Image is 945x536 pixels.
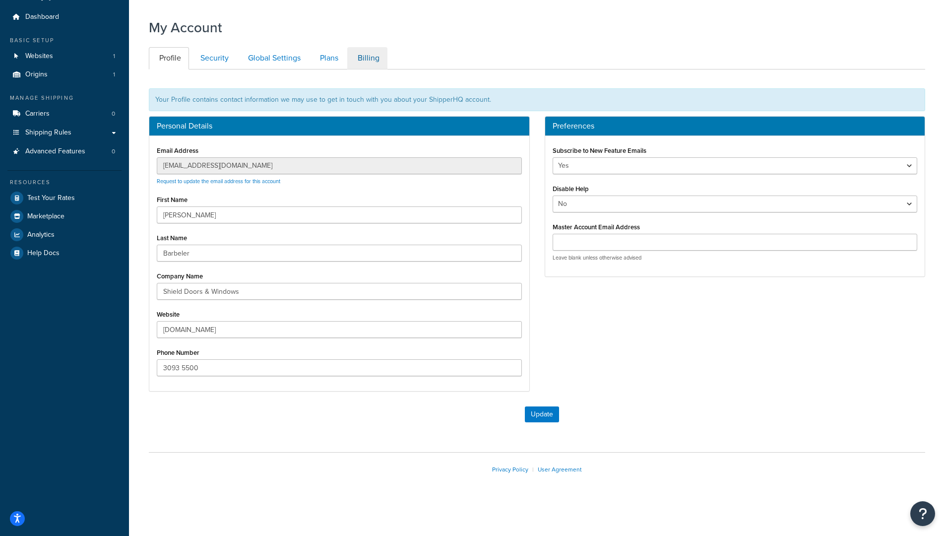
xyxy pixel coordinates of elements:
[157,311,180,318] label: Website
[149,88,925,111] div: Your Profile contains contact information we may use to get in touch with you about your ShipperH...
[7,189,122,207] a: Test Your Rates
[347,47,387,69] a: Billing
[27,194,75,202] span: Test Your Rates
[7,36,122,45] div: Basic Setup
[310,47,346,69] a: Plans
[553,254,918,262] p: Leave blank unless otherwise advised
[25,52,53,61] span: Websites
[7,207,122,225] a: Marketplace
[25,147,85,156] span: Advanced Features
[113,70,115,79] span: 1
[149,18,222,37] h1: My Account
[7,105,122,123] li: Carriers
[27,212,64,221] span: Marketplace
[7,142,122,161] a: Advanced Features 0
[553,122,918,131] h3: Preferences
[112,110,115,118] span: 0
[113,52,115,61] span: 1
[7,142,122,161] li: Advanced Features
[157,272,203,280] label: Company Name
[553,185,589,193] label: Disable Help
[27,249,60,258] span: Help Docs
[112,147,115,156] span: 0
[25,129,71,137] span: Shipping Rules
[553,147,646,154] label: Subscribe to New Feature Emails
[157,177,280,185] a: Request to update the email address for this account
[525,406,559,422] button: Update
[532,465,534,474] span: |
[25,110,50,118] span: Carriers
[157,147,198,154] label: Email Address
[157,122,522,131] h3: Personal Details
[910,501,935,526] button: Open Resource Center
[7,8,122,26] a: Dashboard
[7,66,122,84] a: Origins 1
[553,223,640,231] label: Master Account Email Address
[7,105,122,123] a: Carriers 0
[7,226,122,244] a: Analytics
[7,47,122,66] li: Websites
[27,231,55,239] span: Analytics
[157,196,188,203] label: First Name
[149,47,189,69] a: Profile
[538,465,582,474] a: User Agreement
[25,70,48,79] span: Origins
[7,94,122,102] div: Manage Shipping
[7,244,122,262] a: Help Docs
[7,178,122,187] div: Resources
[157,234,187,242] label: Last Name
[7,47,122,66] a: Websites 1
[25,13,59,21] span: Dashboard
[492,465,528,474] a: Privacy Policy
[157,349,199,356] label: Phone Number
[238,47,309,69] a: Global Settings
[190,47,237,69] a: Security
[7,124,122,142] a: Shipping Rules
[7,66,122,84] li: Origins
